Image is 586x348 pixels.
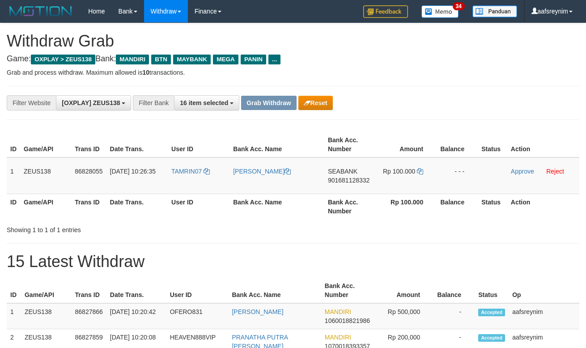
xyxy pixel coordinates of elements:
span: Accepted [478,309,505,316]
th: Status [478,194,507,219]
th: Trans ID [72,278,106,303]
td: ZEUS138 [20,157,71,194]
span: [DATE] 10:26:35 [110,168,156,175]
img: panduan.png [472,5,517,17]
td: 86827866 [72,303,106,329]
th: Status [475,278,509,303]
th: User ID [168,194,229,219]
th: Bank Acc. Number [324,194,376,219]
th: Op [509,278,579,303]
h4: Game: Bank: [7,55,579,64]
th: ID [7,132,20,157]
strong: 10 [142,69,149,76]
span: SEABANK [328,168,357,175]
td: OFERO831 [166,303,229,329]
img: MOTION_logo.png [7,4,75,18]
span: 16 item selected [180,99,228,106]
th: Trans ID [71,194,106,219]
th: Game/API [20,132,71,157]
td: ZEUS138 [21,303,72,329]
span: Accepted [478,334,505,342]
th: ID [7,194,20,219]
th: Date Trans. [106,132,168,157]
a: TAMRIN07 [171,168,210,175]
th: Bank Acc. Name [228,278,321,303]
span: MANDIRI [325,308,351,315]
th: Bank Acc. Number [324,132,376,157]
span: OXPLAY > ZEUS138 [31,55,95,64]
span: 34 [453,2,465,10]
th: Date Trans. [106,194,168,219]
td: 1 [7,157,20,194]
th: User ID [166,278,229,303]
td: Rp 500,000 [374,303,433,329]
td: 1 [7,303,21,329]
th: Amount [376,132,437,157]
span: MANDIRI [116,55,149,64]
span: PANIN [241,55,266,64]
th: Action [507,132,579,157]
span: Rp 100.000 [383,168,415,175]
th: Game/API [20,194,71,219]
span: BTN [151,55,171,64]
a: Reject [546,168,564,175]
td: - - - [437,157,478,194]
div: Filter Website [7,95,56,110]
th: Balance [437,132,478,157]
th: Status [478,132,507,157]
button: Grab Withdraw [241,96,296,110]
td: - [433,303,475,329]
a: Copy 100000 to clipboard [417,168,423,175]
a: [PERSON_NAME] [233,168,291,175]
h1: 15 Latest Withdraw [7,253,579,271]
h1: Withdraw Grab [7,32,579,50]
th: Bank Acc. Name [229,194,324,219]
th: Rp 100.000 [376,194,437,219]
th: ID [7,278,21,303]
a: [PERSON_NAME] [232,308,283,315]
div: Filter Bank [133,95,174,110]
div: Showing 1 to 1 of 1 entries [7,222,238,234]
th: Balance [437,194,478,219]
img: Feedback.jpg [363,5,408,18]
button: 16 item selected [174,95,239,110]
span: Copy 1060018821986 to clipboard [325,317,370,324]
span: Copy 901681128332 to clipboard [328,177,369,184]
td: [DATE] 10:20:42 [106,303,166,329]
th: Action [507,194,579,219]
span: MAYBANK [173,55,211,64]
span: 86828055 [75,168,102,175]
span: TAMRIN07 [171,168,202,175]
a: Approve [511,168,534,175]
th: User ID [168,132,229,157]
p: Grab and process withdraw. Maximum allowed is transactions. [7,68,579,77]
img: Button%20Memo.svg [421,5,459,18]
th: Amount [374,278,433,303]
span: ... [268,55,280,64]
th: Bank Acc. Number [321,278,374,303]
span: MEGA [213,55,238,64]
th: Game/API [21,278,72,303]
th: Date Trans. [106,278,166,303]
th: Balance [433,278,475,303]
span: MANDIRI [325,334,351,341]
td: aafsreynim [509,303,579,329]
button: Reset [298,96,333,110]
th: Trans ID [71,132,106,157]
span: [OXPLAY] ZEUS138 [62,99,120,106]
th: Bank Acc. Name [229,132,324,157]
button: [OXPLAY] ZEUS138 [56,95,131,110]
